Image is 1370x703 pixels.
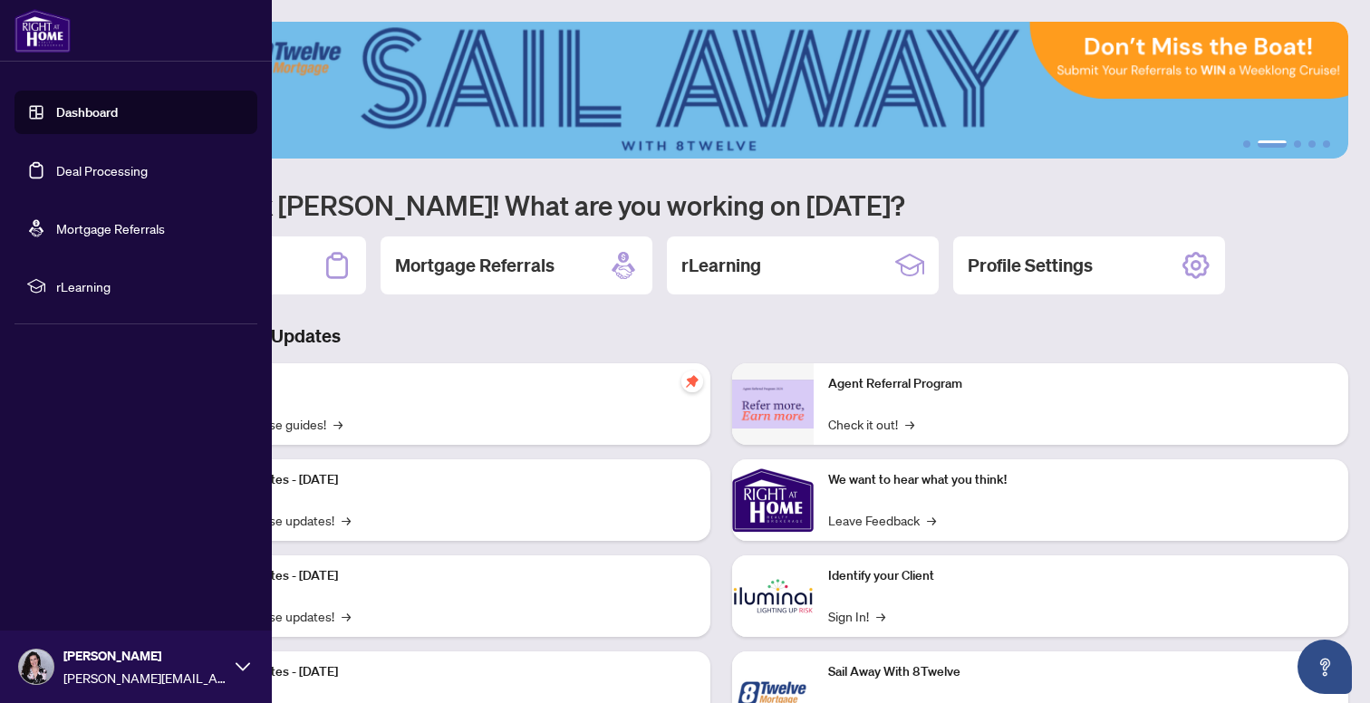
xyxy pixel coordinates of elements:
[828,510,936,530] a: Leave Feedback→
[828,470,1334,490] p: We want to hear what you think!
[828,566,1334,586] p: Identify your Client
[94,323,1348,349] h3: Brokerage & Industry Updates
[190,662,696,682] p: Platform Updates - [DATE]
[395,253,555,278] h2: Mortgage Referrals
[63,646,227,666] span: [PERSON_NAME]
[828,374,1334,394] p: Agent Referral Program
[190,374,696,394] p: Self-Help
[732,459,814,541] img: We want to hear what you think!
[56,276,245,296] span: rLearning
[681,253,761,278] h2: rLearning
[56,104,118,120] a: Dashboard
[1298,640,1352,694] button: Open asap
[94,188,1348,222] h1: Welcome back [PERSON_NAME]! What are you working on [DATE]?
[14,9,71,53] img: logo
[876,606,885,626] span: →
[342,606,351,626] span: →
[1308,140,1316,148] button: 4
[56,220,165,236] a: Mortgage Referrals
[927,510,936,530] span: →
[1243,140,1250,148] button: 1
[63,668,227,688] span: [PERSON_NAME][EMAIL_ADDRESS][PERSON_NAME][DOMAIN_NAME]
[905,414,914,434] span: →
[732,555,814,637] img: Identify your Client
[828,414,914,434] a: Check it out!→
[968,253,1093,278] h2: Profile Settings
[732,380,814,429] img: Agent Referral Program
[333,414,342,434] span: →
[342,510,351,530] span: →
[828,662,1334,682] p: Sail Away With 8Twelve
[1294,140,1301,148] button: 3
[828,606,885,626] a: Sign In!→
[1258,140,1287,148] button: 2
[681,371,703,392] span: pushpin
[94,22,1348,159] img: Slide 1
[19,650,53,684] img: Profile Icon
[1323,140,1330,148] button: 5
[190,566,696,586] p: Platform Updates - [DATE]
[190,470,696,490] p: Platform Updates - [DATE]
[56,162,148,178] a: Deal Processing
